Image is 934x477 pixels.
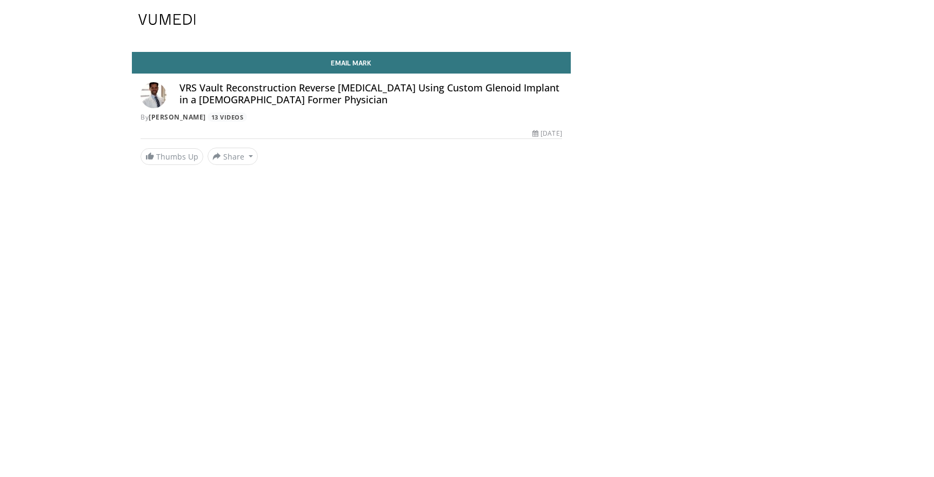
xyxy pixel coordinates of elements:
img: VuMedi Logo [138,14,196,25]
a: Thumbs Up [141,148,203,165]
a: 13 Videos [208,112,247,122]
h4: VRS Vault Reconstruction Reverse [MEDICAL_DATA] Using Custom Glenoid Implant in a [DEMOGRAPHIC_DA... [179,82,562,105]
a: [PERSON_NAME] [149,112,206,122]
div: By [141,112,562,122]
a: Email Mark [132,52,571,74]
img: Avatar [141,82,166,108]
div: [DATE] [532,129,562,138]
button: Share [208,148,258,165]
